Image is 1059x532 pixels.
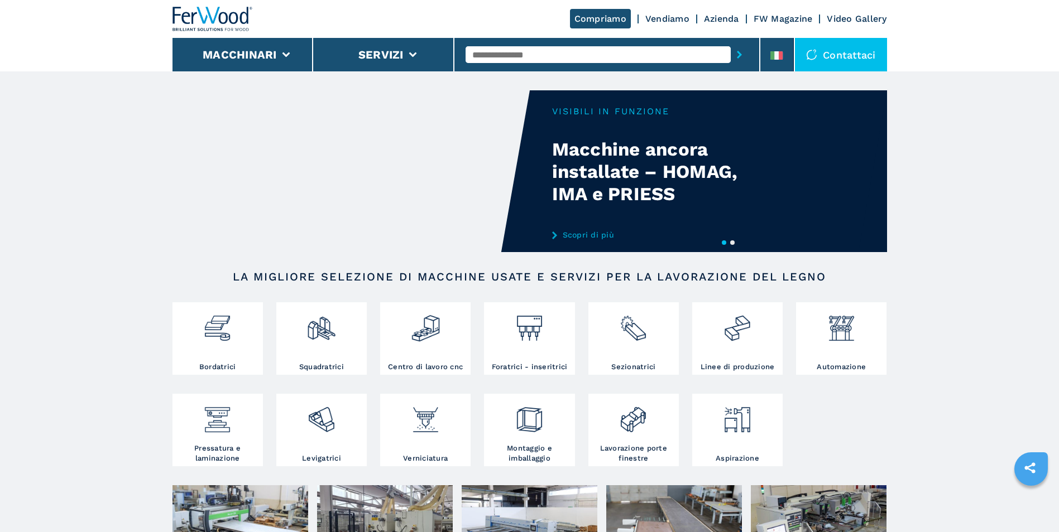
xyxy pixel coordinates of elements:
h3: Centro di lavoro cnc [388,362,463,372]
img: levigatrici_2.png [306,396,336,434]
h3: Automazione [817,362,866,372]
img: squadratrici_2.png [306,305,336,343]
a: Azienda [704,13,739,24]
a: sharethis [1016,454,1044,482]
button: 1 [722,240,726,245]
a: FW Magazine [754,13,813,24]
button: Macchinari [203,48,277,61]
h3: Sezionatrici [611,362,655,372]
img: verniciatura_1.png [411,396,440,434]
button: Servizi [358,48,404,61]
div: Contattaci [795,38,887,71]
h3: Foratrici - inseritrici [492,362,568,372]
a: Automazione [796,302,887,375]
a: Scopri di più [552,230,771,239]
h3: Bordatrici [199,362,236,372]
a: Aspirazione [692,394,783,466]
a: Vendiamo [645,13,689,24]
a: Compriamo [570,9,631,28]
img: bordatrici_1.png [203,305,232,343]
img: sezionatrici_2.png [619,305,648,343]
h3: Lavorazione porte finestre [591,443,676,463]
a: Sezionatrici [588,302,679,375]
img: Contattaci [806,49,817,60]
img: linee_di_produzione_2.png [722,305,752,343]
h2: LA MIGLIORE SELEZIONE DI MACCHINE USATE E SERVIZI PER LA LAVORAZIONE DEL LEGNO [208,270,851,283]
img: pressa-strettoia.png [203,396,232,434]
img: lavorazione_porte_finestre_2.png [619,396,648,434]
a: Centro di lavoro cnc [380,302,471,375]
a: Squadratrici [276,302,367,375]
a: Foratrici - inseritrici [484,302,574,375]
a: Montaggio e imballaggio [484,394,574,466]
h3: Squadratrici [299,362,344,372]
a: Lavorazione porte finestre [588,394,679,466]
img: automazione.png [827,305,856,343]
video: Your browser does not support the video tag. [172,90,530,252]
h3: Verniciatura [403,453,448,463]
img: Ferwood [172,7,253,31]
a: Bordatrici [172,302,263,375]
img: aspirazione_1.png [722,396,752,434]
img: centro_di_lavoro_cnc_2.png [411,305,440,343]
h3: Aspirazione [716,453,759,463]
img: foratrici_inseritrici_2.png [515,305,544,343]
a: Levigatrici [276,394,367,466]
a: Linee di produzione [692,302,783,375]
h3: Levigatrici [302,453,341,463]
h3: Linee di produzione [701,362,775,372]
img: montaggio_imballaggio_2.png [515,396,544,434]
h3: Pressatura e laminazione [175,443,260,463]
a: Video Gallery [827,13,887,24]
a: Verniciatura [380,394,471,466]
button: 2 [730,240,735,245]
h3: Montaggio e imballaggio [487,443,572,463]
button: submit-button [731,42,748,67]
iframe: Chat [1012,482,1051,524]
a: Pressatura e laminazione [172,394,263,466]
